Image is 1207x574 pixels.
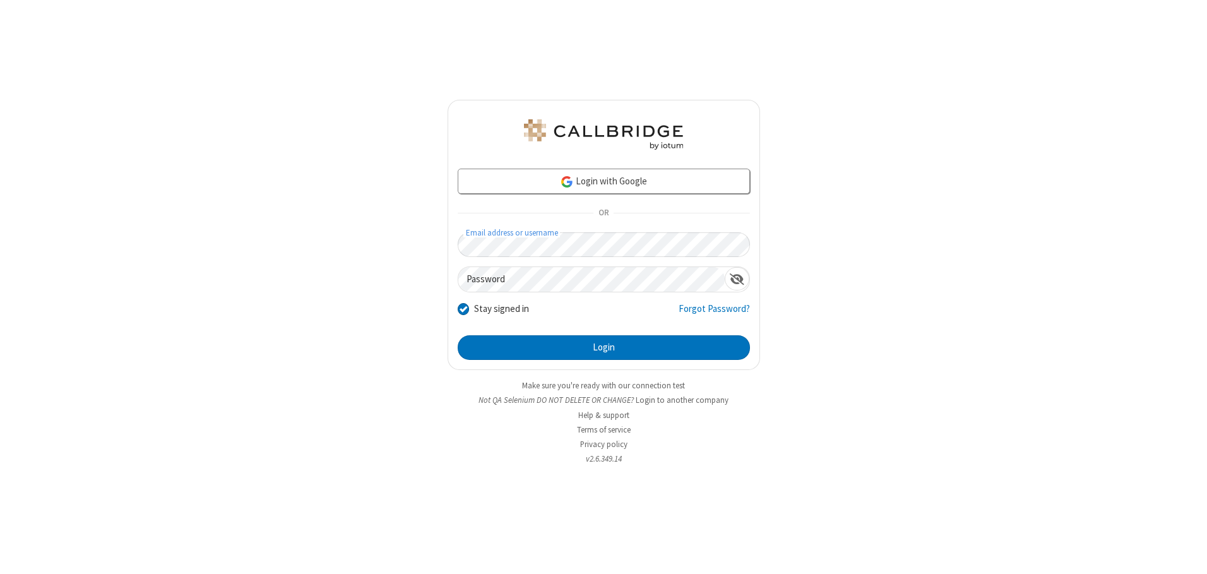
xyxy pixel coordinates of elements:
a: Make sure you're ready with our connection test [522,380,685,391]
a: Login with Google [458,169,750,194]
div: Show password [725,267,749,290]
input: Password [458,267,725,292]
label: Stay signed in [474,302,529,316]
input: Email address or username [458,232,750,257]
img: google-icon.png [560,175,574,189]
li: v2.6.349.14 [448,453,760,465]
a: Forgot Password? [679,302,750,326]
button: Login to another company [636,394,728,406]
img: QA Selenium DO NOT DELETE OR CHANGE [521,119,686,150]
a: Help & support [578,410,629,421]
a: Privacy policy [580,439,627,450]
a: Terms of service [577,424,631,435]
li: Not QA Selenium DO NOT DELETE OR CHANGE? [448,394,760,406]
button: Login [458,335,750,361]
span: OR [593,205,614,222]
